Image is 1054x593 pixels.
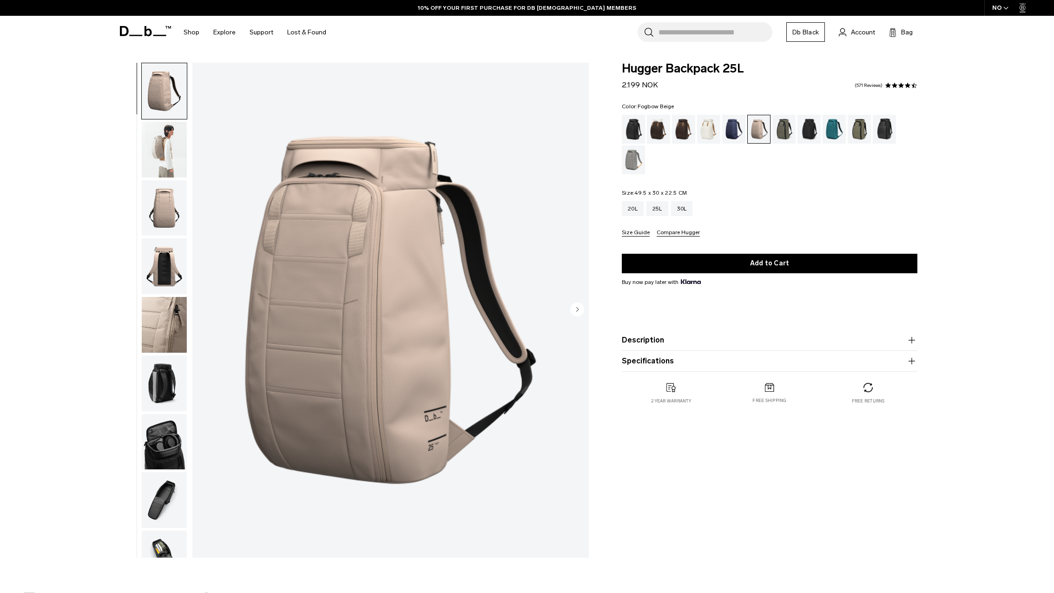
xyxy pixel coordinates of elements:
[622,190,687,196] legend: Size:
[622,80,658,89] span: 2.199 NOK
[681,279,701,284] img: {"height" => 20, "alt" => "Klarna"}
[622,201,644,216] a: 20L
[638,103,674,110] span: Fogbow Beige
[141,63,187,119] button: Hugger Backpack 25L Fogbow Beige
[192,63,589,558] img: Hugger Backpack 25L Fogbow Beige
[851,27,875,37] span: Account
[901,27,913,37] span: Bag
[142,356,187,411] img: Hugger Backpack 25L Fogbow Beige
[671,201,693,216] a: 30L
[570,302,584,318] button: Next slide
[889,26,913,38] button: Bag
[622,356,917,367] button: Specifications
[142,238,187,294] img: Hugger Backpack 25L Fogbow Beige
[622,230,650,237] button: Size Guide
[142,297,187,353] img: Hugger Backpack 25L Fogbow Beige
[622,104,674,109] legend: Color:
[634,190,687,196] span: 49.5 x 30 x 22.5 CM
[141,355,187,412] button: Hugger Backpack 25L Fogbow Beige
[772,115,796,144] a: Forest Green
[287,16,326,49] a: Lost & Found
[622,278,701,286] span: Buy now pay later with
[142,180,187,236] img: Hugger Backpack 25L Fogbow Beige
[797,115,821,144] a: Charcoal Grey
[141,180,187,237] button: Hugger Backpack 25L Fogbow Beige
[418,4,636,12] a: 10% OFF YOUR FIRST PURCHASE FOR DB [DEMOGRAPHIC_DATA] MEMBERS
[622,115,645,144] a: Black Out
[622,254,917,273] button: Add to Cart
[141,238,187,295] button: Hugger Backpack 25L Fogbow Beige
[672,115,695,144] a: Espresso
[142,472,187,528] img: Hugger Backpack 25L Fogbow Beige
[848,115,871,144] a: Mash Green
[657,230,700,237] button: Compare Hugger
[213,16,236,49] a: Explore
[839,26,875,38] a: Account
[651,398,691,404] p: 2 year warranty
[142,63,187,119] img: Hugger Backpack 25L Fogbow Beige
[852,398,885,404] p: Free returns
[647,115,670,144] a: Cappuccino
[142,531,187,586] img: Hugger Backpack 25L Fogbow Beige
[873,115,896,144] a: Reflective Black
[141,414,187,470] button: Hugger Backpack 25L Fogbow Beige
[192,63,589,558] li: 1 / 10
[142,122,187,178] img: Hugger Backpack 25L Fogbow Beige
[697,115,720,144] a: Oatmilk
[250,16,273,49] a: Support
[177,16,333,49] nav: Main Navigation
[141,530,187,587] button: Hugger Backpack 25L Fogbow Beige
[786,22,825,42] a: Db Black
[752,397,786,404] p: Free shipping
[747,115,771,144] a: Fogbow Beige
[141,121,187,178] button: Hugger Backpack 25L Fogbow Beige
[646,201,668,216] a: 25L
[855,83,883,88] a: 571 reviews
[722,115,745,144] a: Blue Hour
[184,16,199,49] a: Shop
[622,335,917,346] button: Description
[141,296,187,353] button: Hugger Backpack 25L Fogbow Beige
[142,414,187,470] img: Hugger Backpack 25L Fogbow Beige
[622,145,645,174] a: Sand Grey
[141,472,187,528] button: Hugger Backpack 25L Fogbow Beige
[823,115,846,144] a: Midnight Teal
[622,63,917,75] span: Hugger Backpack 25L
